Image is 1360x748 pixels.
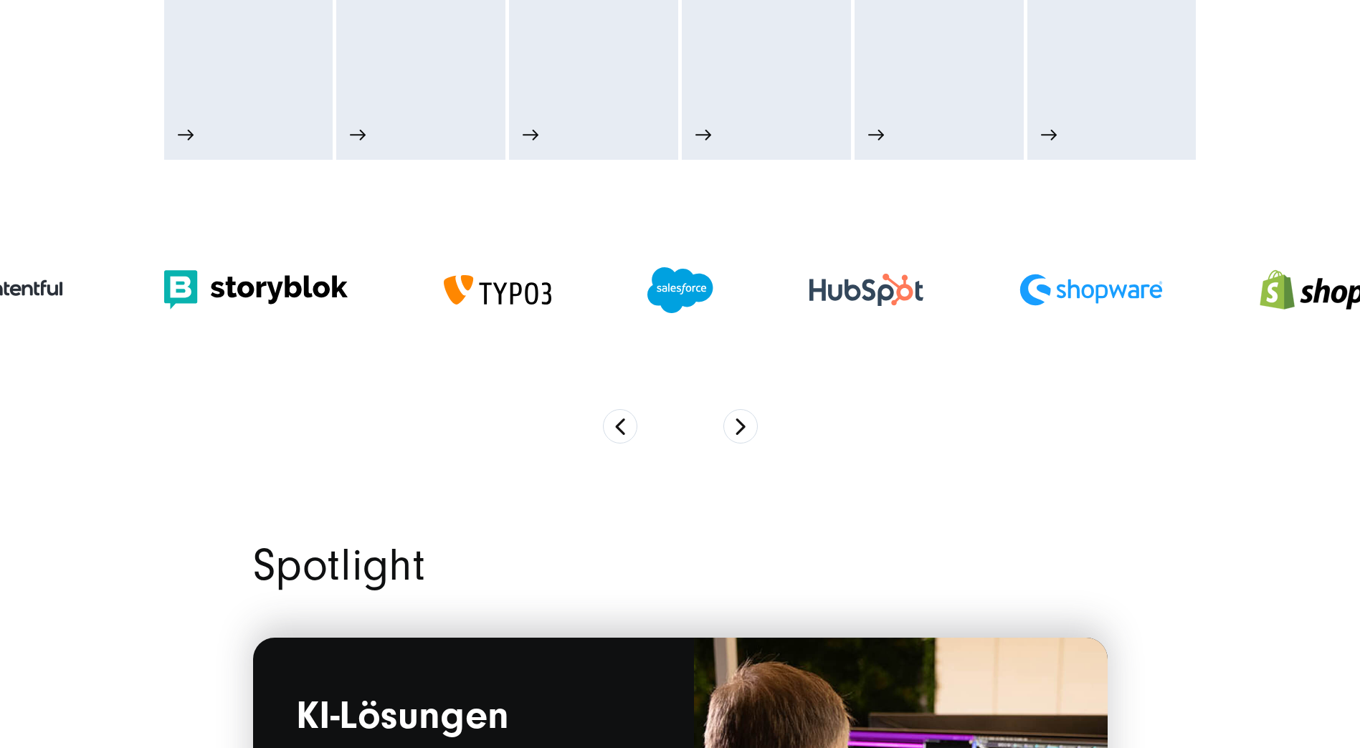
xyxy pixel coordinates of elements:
h2: KI-Lösungen [296,695,651,742]
img: Storyblok logo Storyblok Headless CMS Agentur SUNZINET (1) [164,270,348,310]
button: Previous [603,409,637,443]
img: Salesforce Partner Agentur - Digitalagentur SUNZINET [647,267,713,313]
img: TYPO3 Gold Memeber Agentur - Digitalagentur für TYPO3 CMS Entwicklung SUNZINET [444,275,551,305]
h2: Spotlight [253,544,1108,588]
button: Next [723,409,758,443]
img: HubSpot Gold Partner Agentur - Digitalagentur SUNZINET [809,274,923,306]
img: Shopware Partner Agentur - Digitalagentur SUNZINET [1019,274,1163,305]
